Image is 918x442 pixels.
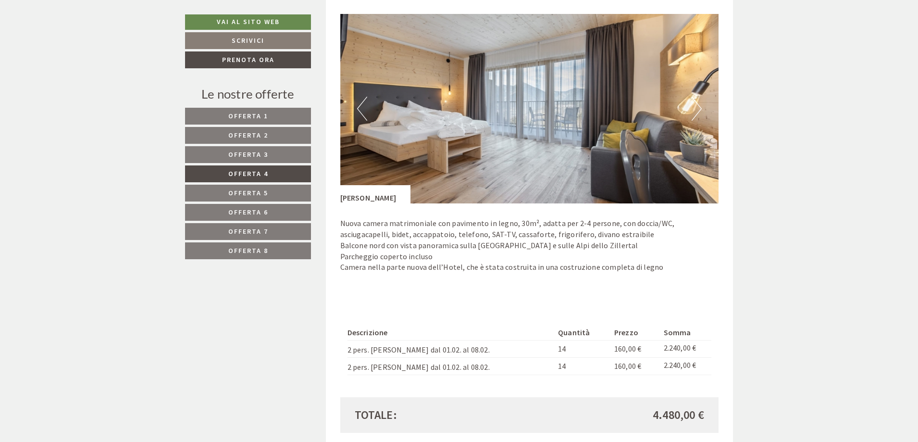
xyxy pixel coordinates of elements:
span: Offerta 6 [228,208,268,216]
th: Quantità [554,325,610,340]
span: Offerta 3 [228,150,268,159]
span: 160,00 € [614,344,642,354]
span: 4.480,00 € [653,407,704,423]
th: Prezzo [610,325,660,340]
div: Le nostre offerte [185,85,311,103]
span: Offerta 7 [228,227,268,236]
p: Nuova camera matrimoniale con pavimento in legno, 30m², adatta per 2-4 persone, con doccia/WC, as... [340,218,719,284]
td: 2.240,00 € [660,340,712,357]
div: [DATE] [172,8,207,24]
th: Descrizione [347,325,555,340]
button: Invia [330,253,379,270]
span: Offerta 8 [228,246,268,255]
a: Scrivici [185,32,311,49]
span: Offerta 4 [228,169,268,178]
td: 14 [554,340,610,357]
div: [PERSON_NAME] [340,185,411,203]
button: Next [692,97,702,121]
img: image [340,14,719,203]
div: Totale: [347,407,530,423]
span: Offerta 2 [228,131,268,139]
div: Buon giorno, come possiamo aiutarla? [8,26,150,56]
small: 15:56 [15,47,145,54]
span: Offerta 1 [228,112,268,120]
span: 160,00 € [614,361,642,371]
a: Prenota ora [185,51,311,68]
td: 2.240,00 € [660,357,712,375]
a: Vai al sito web [185,14,311,30]
div: [GEOGRAPHIC_DATA] [15,28,145,36]
th: Somma [660,325,712,340]
span: Offerta 5 [228,189,268,197]
td: 2 pers. [PERSON_NAME] dal 01.02. al 08.02. [347,357,555,375]
td: 14 [554,357,610,375]
button: Previous [357,97,367,121]
td: 2 pers. [PERSON_NAME] dal 01.02. al 08.02. [347,340,555,357]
